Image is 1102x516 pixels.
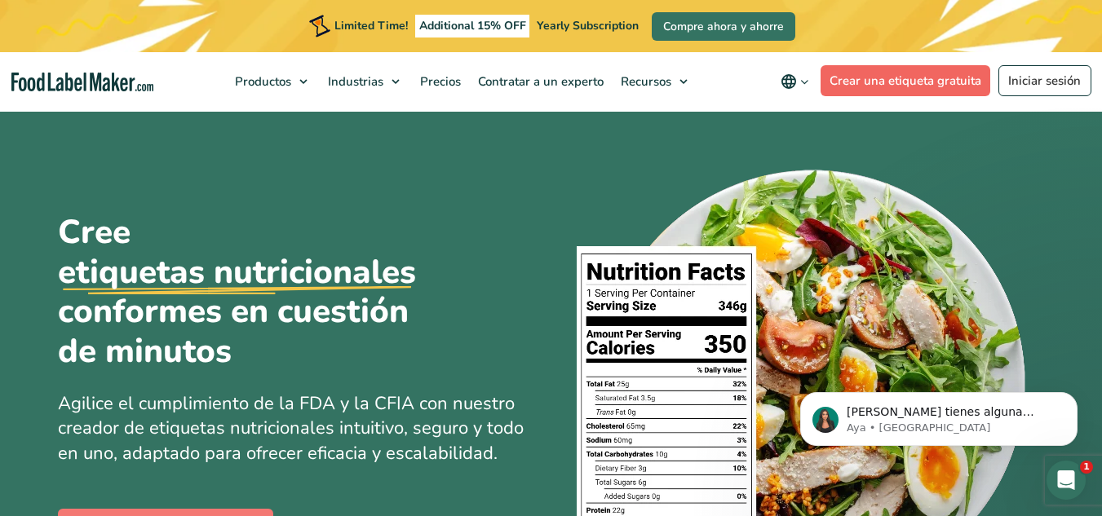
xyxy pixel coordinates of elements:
a: Productos [227,52,316,111]
span: Contratar a un experto [473,73,605,90]
span: Yearly Subscription [537,18,639,33]
a: Compre ahora y ahorre [652,12,795,41]
u: etiquetas nutricionales [58,253,416,293]
span: Recursos [616,73,673,90]
a: Recursos [613,52,696,111]
span: Precios [415,73,462,90]
iframe: Intercom notifications mensaje [776,358,1102,472]
a: Iniciar sesión [998,65,1091,96]
span: Limited Time! [334,18,408,33]
span: Productos [230,73,293,90]
a: Precios [412,52,466,111]
a: Contratar a un experto [470,52,609,111]
span: Additional 15% OFF [415,15,530,37]
span: Agilice el cumplimiento de la FDA y la CFIA con nuestro creador de etiquetas nutricionales intuit... [58,391,524,466]
span: Industrias [323,73,385,90]
h1: Cree conformes en cuestión de minutos [58,213,449,372]
iframe: Intercom live chat [1047,461,1086,500]
a: Industrias [320,52,408,111]
span: 1 [1080,461,1093,474]
a: Crear una etiqueta gratuita [821,65,991,96]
